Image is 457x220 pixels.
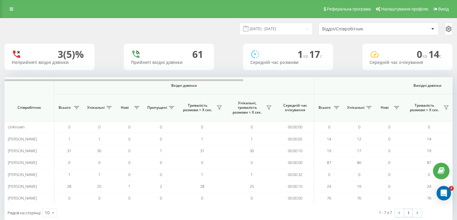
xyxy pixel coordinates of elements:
[327,148,331,153] span: 19
[251,172,253,177] span: 1
[439,53,442,59] span: c
[68,124,70,130] span: 0
[427,136,431,142] span: 14
[407,103,442,112] span: Тривалість розмови > Х сек.
[379,209,392,215] div: 1 - 7 з 7
[388,124,390,130] span: 0
[97,148,101,153] span: 30
[160,148,162,153] span: 1
[68,172,70,177] span: 1
[358,172,360,177] span: 0
[388,136,390,142] span: 0
[322,27,394,32] div: Відділ/Співробітник
[8,124,25,130] span: Unknown
[117,105,132,110] span: Нові
[328,172,330,177] span: 0
[147,105,167,110] span: Пропущені
[276,121,314,133] td: 00:00:00
[200,184,204,189] span: 28
[8,210,41,215] span: Рядків на сторінці
[201,124,203,130] span: 0
[68,160,70,165] span: 0
[317,105,332,110] span: Всього
[251,124,253,130] span: 0
[200,148,204,153] span: 31
[427,195,431,201] span: 76
[8,136,37,142] span: [PERSON_NAME]
[281,103,309,112] span: Середній час очікування
[388,184,390,189] span: 0
[404,209,413,217] a: 1
[160,124,162,130] span: 0
[327,136,331,142] span: 14
[251,136,253,142] span: 1
[201,160,203,165] span: 0
[98,124,100,130] span: 0
[449,186,454,191] span: 2
[192,49,203,60] div: 61
[327,160,331,165] span: 87
[388,148,390,153] span: 0
[67,148,71,153] span: 31
[250,148,254,153] span: 30
[128,148,130,153] span: 0
[128,160,130,165] span: 0
[327,195,331,201] span: 76
[67,184,71,189] span: 28
[201,172,203,177] span: 1
[358,124,360,130] span: 0
[276,133,314,145] td: 00:00:05
[370,60,445,65] div: Середній час очікування
[180,103,215,112] span: Тривалість розмови > Х сек.
[428,124,430,130] span: 0
[230,101,264,115] span: Унікальні, тривалість розмови > Х сек.
[377,105,392,110] span: Нові
[357,195,361,201] span: 76
[8,195,37,201] span: [PERSON_NAME]
[160,160,162,165] span: 0
[87,105,105,110] span: Унікальні
[128,184,130,189] span: 1
[388,195,390,201] span: 0
[422,53,428,59] span: хв
[428,48,442,61] span: 14
[160,184,162,189] span: 2
[128,195,130,201] span: 0
[160,195,162,201] span: 0
[201,136,203,142] span: 1
[201,195,203,201] span: 0
[388,160,390,165] span: 0
[276,192,314,204] td: 00:00:00
[45,210,50,216] div: 10
[8,184,37,189] span: [PERSON_NAME]
[128,172,130,177] span: 0
[8,172,37,177] span: [PERSON_NAME]
[428,172,430,177] span: 0
[97,184,101,189] span: 25
[327,184,331,189] span: 24
[437,186,451,200] div: Open Intercom Messenger
[427,160,431,165] span: 87
[68,136,70,142] span: 1
[276,181,314,192] td: 00:00:10
[8,148,37,153] span: [PERSON_NAME]
[128,124,130,130] span: 0
[251,195,253,201] span: 0
[328,124,330,130] span: 0
[12,60,87,65] div: Неприйняті вхідні дзвінки
[357,184,361,189] span: 19
[98,136,100,142] span: 1
[10,105,49,110] span: Співробітник
[276,145,314,157] td: 00:00:10
[320,53,322,59] span: c
[68,195,70,201] span: 0
[8,160,37,165] span: [PERSON_NAME]
[276,168,314,180] td: 00:00:32
[438,7,449,11] span: Вихід
[309,48,322,61] span: 17
[98,195,100,201] span: 0
[250,60,326,65] div: Середній час розмови
[251,160,253,165] span: 0
[250,184,254,189] span: 25
[357,136,361,142] span: 12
